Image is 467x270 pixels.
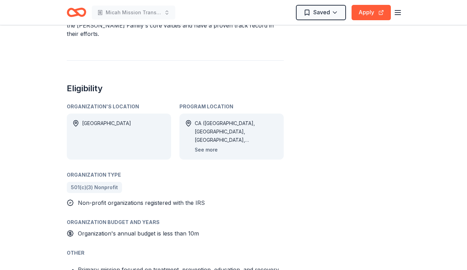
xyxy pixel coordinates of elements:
[67,249,284,257] div: Other
[313,8,330,17] span: Saved
[195,146,218,154] button: See more
[82,119,131,154] div: [GEOGRAPHIC_DATA]
[78,199,205,206] span: Non-profit organizations registered with the IRS
[67,102,171,111] div: Organization's Location
[67,171,284,179] div: Organization Type
[92,6,175,20] button: Micah Mission Transitional Day Center
[296,5,346,20] button: Saved
[106,8,161,17] span: Micah Mission Transitional Day Center
[179,102,284,111] div: Program Location
[195,119,278,144] div: CA ([GEOGRAPHIC_DATA], [GEOGRAPHIC_DATA], [GEOGRAPHIC_DATA], [GEOGRAPHIC_DATA], [GEOGRAPHIC_DATA]...
[352,5,391,20] button: Apply
[67,4,86,21] a: Home
[78,230,199,237] span: Organization's annual budget is less than 10m
[67,218,284,226] div: Organization Budget And Years
[71,183,118,192] span: 501(c)(3) Nonprofit
[67,182,122,193] a: 501(c)(3) Nonprofit
[67,83,284,94] h2: Eligibility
